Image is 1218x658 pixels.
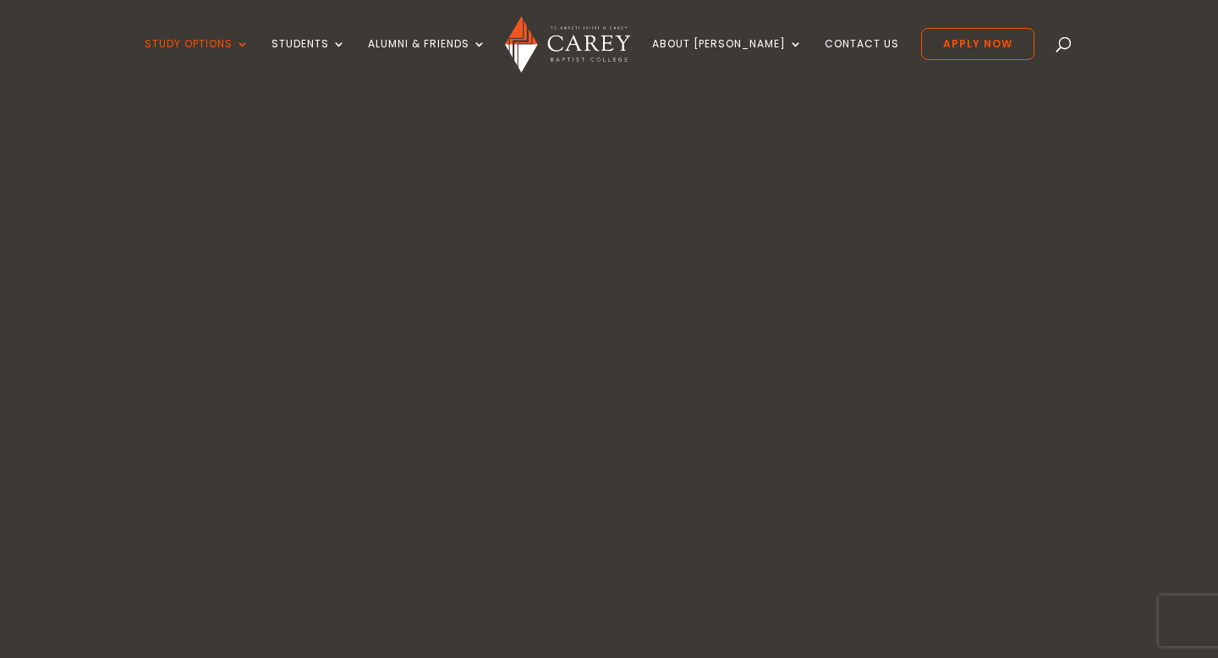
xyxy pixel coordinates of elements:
[145,38,250,78] a: Study Options
[921,28,1034,60] a: Apply Now
[272,38,346,78] a: Students
[652,38,803,78] a: About [PERSON_NAME]
[505,16,629,73] img: Carey Baptist College
[825,38,899,78] a: Contact Us
[368,38,486,78] a: Alumni & Friends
